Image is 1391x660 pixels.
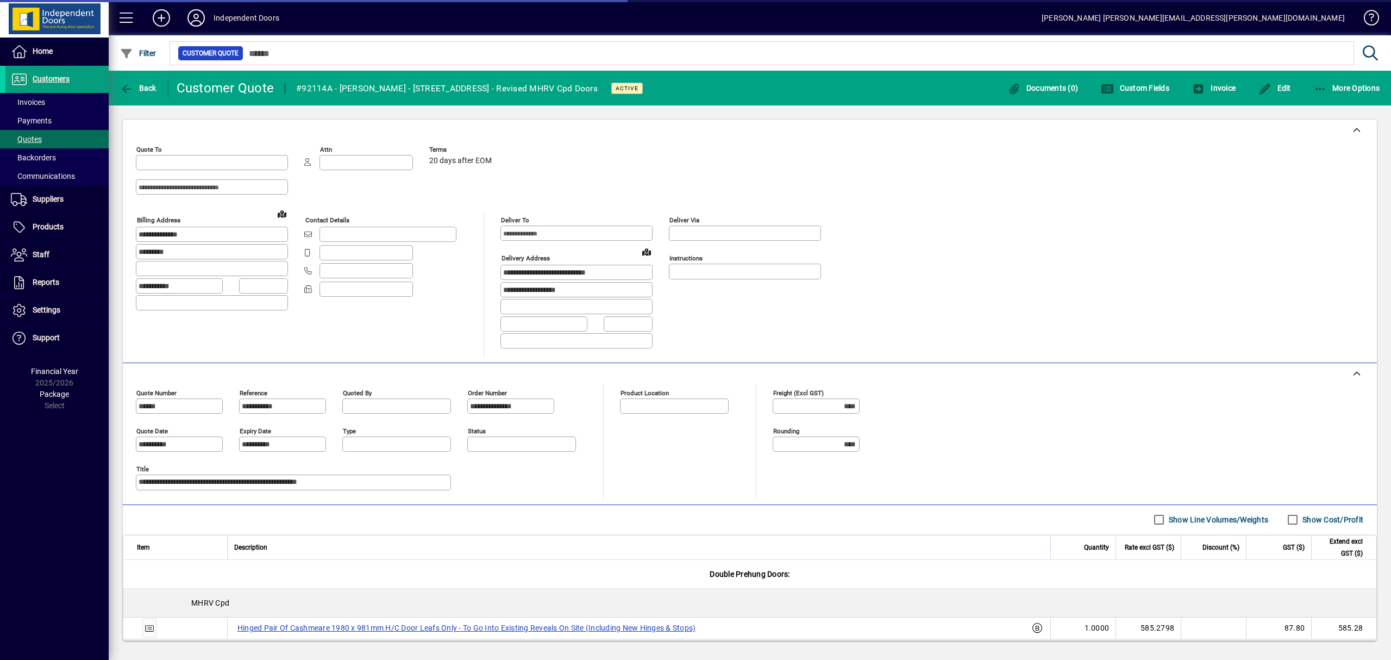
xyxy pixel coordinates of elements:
button: Documents (0) [1005,78,1081,98]
span: Custom Fields [1101,84,1169,92]
span: Item [137,541,150,553]
button: Custom Fields [1098,78,1172,98]
mat-label: Quote To [136,146,162,153]
mat-label: Reference [240,389,267,396]
mat-label: Quoted by [343,389,372,396]
a: Communications [5,167,109,185]
div: 585.2798 [1123,622,1174,633]
a: Knowledge Base [1356,2,1377,38]
mat-label: Deliver To [501,216,529,224]
a: Reports [5,269,109,296]
span: Reports [33,278,59,287]
span: Active [616,85,638,92]
mat-label: Quote date [136,427,168,434]
a: View on map [638,243,655,260]
mat-label: Deliver via [669,216,699,224]
a: Products [5,214,109,241]
mat-label: Order number [468,389,507,396]
span: Filter [120,49,156,58]
span: Staff [33,250,49,259]
button: Filter [117,43,159,63]
div: Independent Doors [214,9,279,27]
span: Settings [33,306,60,314]
span: Invoices [11,98,45,107]
a: Invoices [5,93,109,111]
a: View on map [273,205,291,222]
span: Customers [33,74,70,83]
span: Quantity [1084,541,1109,553]
span: Package [40,390,69,399]
td: 585.28 [1311,618,1376,639]
span: Customer Quote [183,48,239,59]
span: Terms [429,146,494,153]
div: [PERSON_NAME] [PERSON_NAME][EMAIL_ADDRESS][PERSON_NAME][DOMAIN_NAME] [1042,9,1345,27]
button: More Options [1311,78,1383,98]
button: Back [117,78,159,98]
span: Documents (0) [1007,84,1078,92]
span: Invoice [1192,84,1236,92]
div: MHRV Cpd [123,589,1376,617]
span: Description [234,541,267,553]
label: Show Cost/Profit [1300,514,1363,525]
a: Staff [5,241,109,269]
a: Suppliers [5,186,109,213]
td: 87.80 [1246,618,1311,639]
span: Back [120,84,156,92]
button: Invoice [1189,78,1238,98]
button: Edit [1256,78,1294,98]
span: Extend excl GST ($) [1318,536,1363,559]
span: Support [33,333,60,342]
span: 1.0000 [1085,622,1110,633]
span: Suppliers [33,195,64,203]
div: Customer Quote [177,79,274,97]
button: Add [144,8,179,28]
div: Double Prehung Doors: [123,560,1376,588]
span: Quotes [11,135,42,144]
mat-label: Rounding [773,427,799,434]
span: Financial Year [31,367,78,376]
mat-label: Product location [621,389,669,396]
span: 20 days after EOM [429,157,492,165]
a: Quotes [5,130,109,148]
a: Backorders [5,148,109,167]
a: Settings [5,297,109,324]
mat-label: Instructions [669,254,703,262]
span: Products [33,222,64,231]
a: Home [5,38,109,65]
app-page-header-button: Back [109,78,168,98]
span: Edit [1258,84,1291,92]
button: Profile [179,8,214,28]
span: Payments [11,116,52,125]
mat-label: Quote number [136,389,177,396]
div: #92114A - [PERSON_NAME] - [STREET_ADDRESS] - Revised MHRV Cpd Doors [296,80,598,97]
span: Communications [11,172,75,180]
mat-label: Freight (excl GST) [773,389,824,396]
span: Discount (%) [1202,541,1239,553]
span: Rate excl GST ($) [1125,541,1174,553]
span: Home [33,47,53,55]
a: Payments [5,111,109,130]
span: Backorders [11,153,56,162]
mat-label: Attn [320,146,332,153]
mat-label: Type [343,427,356,434]
label: Hinged Pair Of Cashmeare 1980 x 981mm H/C Door Leafs Only - To Go Into Existing Reveals On Site (... [234,621,699,634]
label: Show Line Volumes/Weights [1167,514,1268,525]
mat-label: Title [136,465,149,472]
mat-label: Expiry date [240,427,271,434]
span: More Options [1314,84,1380,92]
span: GST ($) [1283,541,1305,553]
a: Support [5,325,109,352]
mat-label: Status [468,427,486,434]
